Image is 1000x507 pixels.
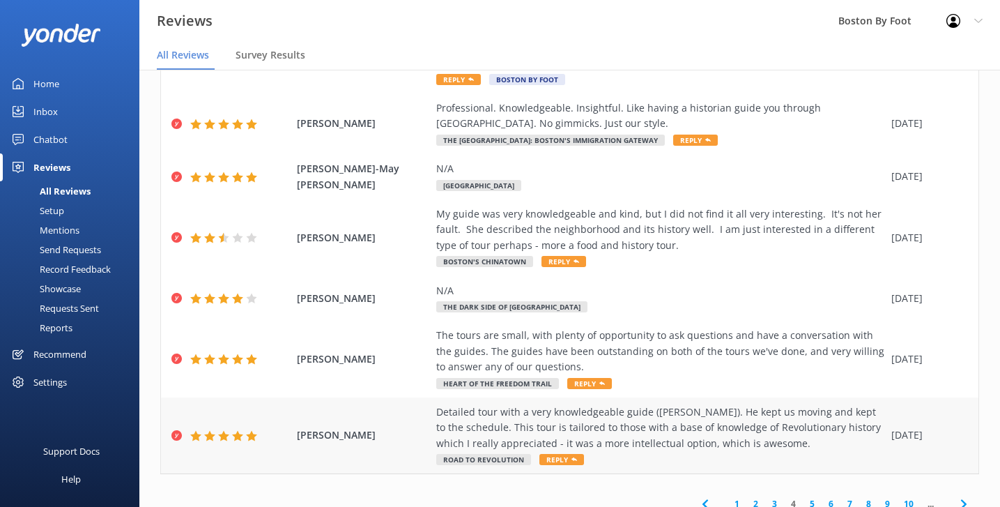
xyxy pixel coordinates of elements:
[33,153,70,181] div: Reviews
[891,116,961,131] div: [DATE]
[8,240,101,259] div: Send Requests
[8,201,64,220] div: Setup
[891,427,961,443] div: [DATE]
[436,328,884,374] div: The tours are small, with plenty of opportunity to ask questions and have a conversation with the...
[567,378,612,389] span: Reply
[436,454,531,465] span: Road to Revolution
[297,161,429,192] span: [PERSON_NAME]-May [PERSON_NAME]
[436,74,481,85] span: Reply
[891,351,961,367] div: [DATE]
[436,283,884,298] div: N/A
[8,259,139,279] a: Record Feedback
[489,74,565,85] span: Boston By Foot
[157,48,209,62] span: All Reviews
[33,98,58,126] div: Inbox
[436,404,884,451] div: Detailed tour with a very knowledgeable guide ([PERSON_NAME]). He kept us moving and kept to the ...
[236,48,305,62] span: Survey Results
[297,291,429,306] span: [PERSON_NAME]
[891,169,961,184] div: [DATE]
[436,135,665,146] span: The [GEOGRAPHIC_DATA]: Boston's Immigration Gateway
[8,220,79,240] div: Mentions
[33,70,59,98] div: Home
[8,259,111,279] div: Record Feedback
[21,24,101,47] img: yonder-white-logo.png
[8,181,91,201] div: All Reviews
[8,240,139,259] a: Send Requests
[297,230,429,245] span: [PERSON_NAME]
[8,220,139,240] a: Mentions
[436,206,884,253] div: My guide was very knowledgeable and kind, but I did not find it all very interesting. It's not he...
[8,201,139,220] a: Setup
[8,181,139,201] a: All Reviews
[43,437,100,465] div: Support Docs
[297,116,429,131] span: [PERSON_NAME]
[541,256,586,267] span: Reply
[436,180,521,191] span: [GEOGRAPHIC_DATA]
[8,279,139,298] a: Showcase
[157,10,213,32] h3: Reviews
[436,378,559,389] span: Heart of the Freedom Trail
[33,126,68,153] div: Chatbot
[8,279,81,298] div: Showcase
[8,298,99,318] div: Requests Sent
[297,427,429,443] span: [PERSON_NAME]
[539,454,584,465] span: Reply
[8,318,139,338] a: Reports
[61,465,81,493] div: Help
[673,135,718,146] span: Reply
[436,161,884,176] div: N/A
[436,100,884,132] div: Professional. Knowledgeable. Insightful. Like having a historian guide you through [GEOGRAPHIC_DA...
[436,256,533,267] span: Boston's Chinatown
[891,230,961,245] div: [DATE]
[891,291,961,306] div: [DATE]
[33,340,86,368] div: Recommend
[8,298,139,318] a: Requests Sent
[8,318,72,338] div: Reports
[297,351,429,367] span: [PERSON_NAME]
[33,368,67,396] div: Settings
[436,301,587,312] span: The Dark Side of [GEOGRAPHIC_DATA]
